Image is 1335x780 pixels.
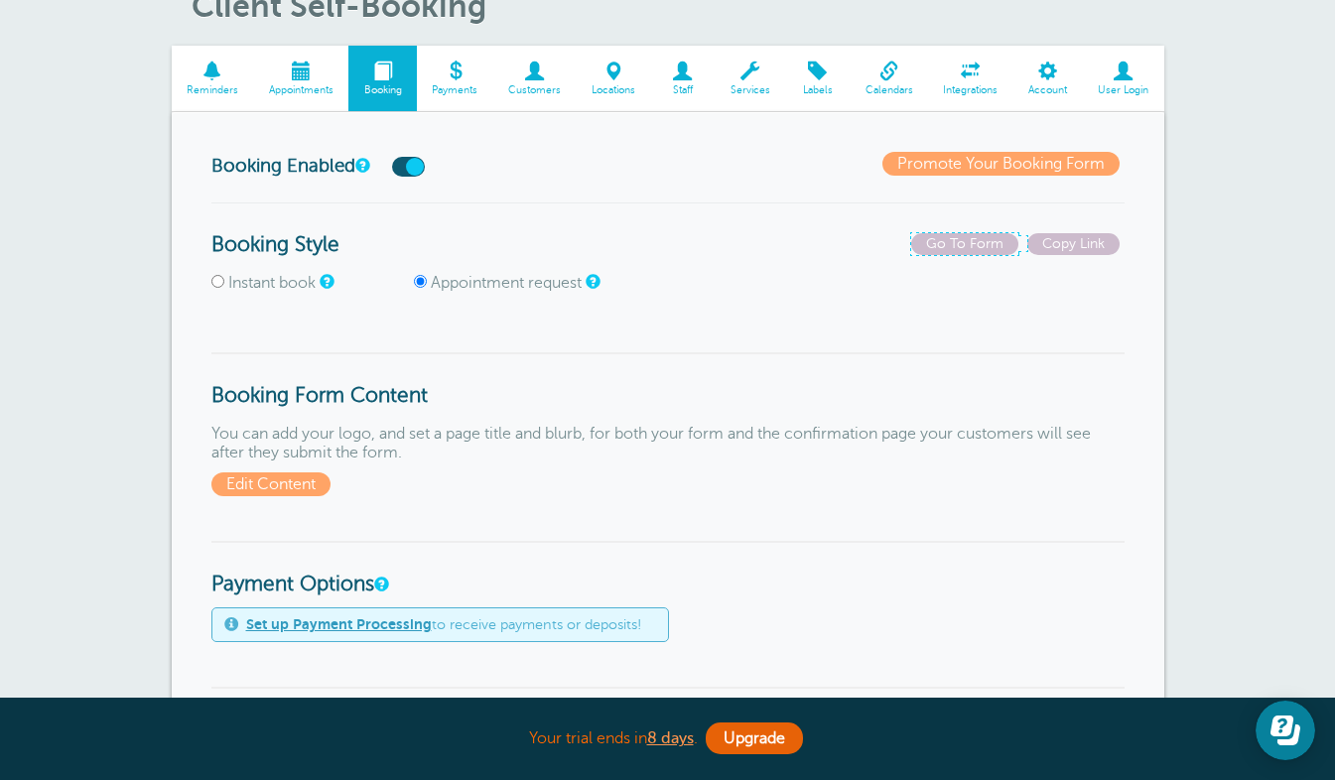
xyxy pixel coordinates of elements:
span: Appointments [263,84,338,96]
h3: Open/Closed Hours [211,687,1125,743]
a: Promote Your Booking Form [882,152,1120,176]
a: Customers create appointments without you needing to approve them. [320,275,332,288]
h3: Booking Form Content [211,352,1125,409]
h3: Payment Options [211,541,1125,597]
span: Locations [587,84,641,96]
a: Customers <i>request</i> appointments, giving up to three preferred times. You have to approve re... [586,275,598,288]
a: Go To Form [911,236,1027,251]
div: Your trial ends in . [172,717,1164,760]
a: Account [1013,46,1083,112]
span: Payments [427,84,483,96]
h3: Booking Enabled [211,152,509,177]
a: This switch turns your online booking form on or off. [355,159,367,172]
a: Set up Payment Processing [246,616,432,632]
a: Customers [493,46,577,112]
span: User Login [1093,84,1154,96]
h3: Booking Style [211,233,1125,258]
a: Reminders [172,46,254,112]
a: Services [715,46,785,112]
span: Labels [795,84,840,96]
label: Appointment request [431,274,582,292]
a: Locations [577,46,651,112]
a: Labels [785,46,850,112]
span: Edit Content [211,472,331,496]
a: Appointments [253,46,348,112]
span: Services [725,84,775,96]
a: Turn this option on to add a pay link to reminders for appointments booked through the booking fo... [374,578,386,590]
p: You can add your logo, and set a page title and blurb, for both your form and the confirmation pa... [211,425,1125,496]
a: 8 days [647,729,694,747]
span: Go To Form [911,233,1018,255]
span: to receive payments or deposits! [246,616,641,633]
span: Reminders [182,84,244,96]
span: Customers [503,84,567,96]
a: Payments [417,46,493,112]
a: Edit Content [211,475,335,493]
span: Staff [660,84,705,96]
iframe: Resource center [1256,701,1315,760]
a: Staff [650,46,715,112]
span: Calendars [860,84,918,96]
label: Instant book [228,274,316,292]
a: Integrations [928,46,1013,112]
a: Copy Link [1027,236,1125,251]
span: Account [1023,84,1073,96]
a: Calendars [850,46,928,112]
span: Copy Link [1027,233,1120,255]
a: Upgrade [706,722,803,754]
a: User Login [1083,46,1164,112]
span: Booking [358,84,407,96]
span: Integrations [938,84,1003,96]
